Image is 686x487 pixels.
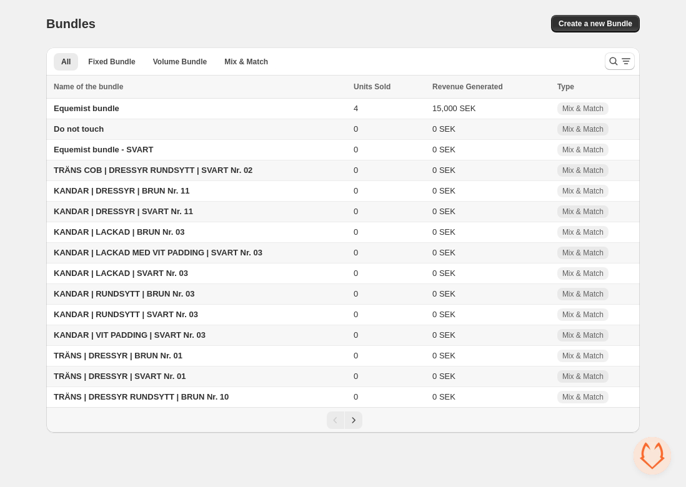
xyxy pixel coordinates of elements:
[605,52,635,70] button: Search and filter results
[562,186,604,196] span: Mix & Match
[46,407,640,433] nav: Pagination
[354,227,358,237] span: 0
[432,165,455,175] span: 0 SEK
[345,411,362,429] button: Next
[562,371,604,381] span: Mix & Match
[354,351,358,360] span: 0
[562,351,604,361] span: Mix & Match
[432,81,515,93] button: Revenue Generated
[54,145,153,154] span: Equemist bundle - SVART
[354,81,403,93] button: Units Sold
[562,289,604,299] span: Mix & Match
[354,330,358,340] span: 0
[432,330,455,340] span: 0 SEK
[562,104,604,114] span: Mix & Match
[354,392,358,401] span: 0
[432,392,455,401] span: 0 SEK
[432,371,455,381] span: 0 SEK
[562,392,604,402] span: Mix & Match
[153,57,207,67] span: Volume Bundle
[354,81,390,93] span: Units Sold
[224,57,268,67] span: Mix & Match
[354,186,358,195] span: 0
[432,227,455,237] span: 0 SEK
[432,289,455,298] span: 0 SEK
[562,165,604,175] span: Mix & Match
[562,330,604,340] span: Mix & Match
[432,145,455,154] span: 0 SEK
[562,227,604,237] span: Mix & Match
[54,371,186,381] span: TRÄNS | DRESSYR | SVART Nr. 01
[432,248,455,257] span: 0 SEK
[54,124,104,134] span: Do not touch
[432,81,503,93] span: Revenue Generated
[432,310,455,319] span: 0 SEK
[46,16,96,31] h1: Bundles
[559,19,632,29] span: Create a new Bundle
[54,330,206,340] span: KANDAR | VIT PADDING | SVART Nr. 03
[432,207,455,216] span: 0 SEK
[54,268,188,278] span: KANDAR | LACKAD | SVART Nr. 03
[54,227,185,237] span: KANDAR | LACKAD | BRUN Nr. 03
[54,165,252,175] span: TRÄNS COB | DRESSYR RUNDSYTT | SVART Nr. 02
[354,310,358,319] span: 0
[54,104,119,113] span: Equemist bundle
[354,268,358,278] span: 0
[354,165,358,175] span: 0
[54,392,229,401] span: TRÄNS | DRESSYR RUNDSYTT | BRUN Nr. 10
[354,289,358,298] span: 0
[432,124,455,134] span: 0 SEK
[54,81,346,93] div: Name of the bundle
[61,57,71,67] span: All
[54,310,198,319] span: KANDAR | RUNDSYTT | SVART Nr. 03
[54,351,182,360] span: TRÄNS | DRESSYR | BRUN Nr. 01
[562,207,604,217] span: Mix & Match
[634,437,671,475] a: Open chat
[88,57,135,67] span: Fixed Bundle
[562,268,604,278] span: Mix & Match
[354,207,358,216] span: 0
[354,371,358,381] span: 0
[54,289,194,298] span: KANDAR | RUNDSYTT | BRUN Nr. 03
[54,248,262,257] span: KANDAR | LACKAD MED VIT PADDING | SVART Nr. 03
[432,268,455,278] span: 0 SEK
[432,186,455,195] span: 0 SEK
[562,124,604,134] span: Mix & Match
[551,15,640,32] button: Create a new Bundle
[354,124,358,134] span: 0
[557,81,632,93] div: Type
[562,145,604,155] span: Mix & Match
[562,248,604,258] span: Mix & Match
[54,207,193,216] span: KANDAR | DRESSYR | SVART Nr. 11
[54,186,189,195] span: KANDAR | DRESSYR | BRUN Nr. 11
[354,248,358,257] span: 0
[562,310,604,320] span: Mix & Match
[432,351,455,360] span: 0 SEK
[354,104,358,113] span: 4
[354,145,358,154] span: 0
[432,104,475,113] span: 15,000 SEK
